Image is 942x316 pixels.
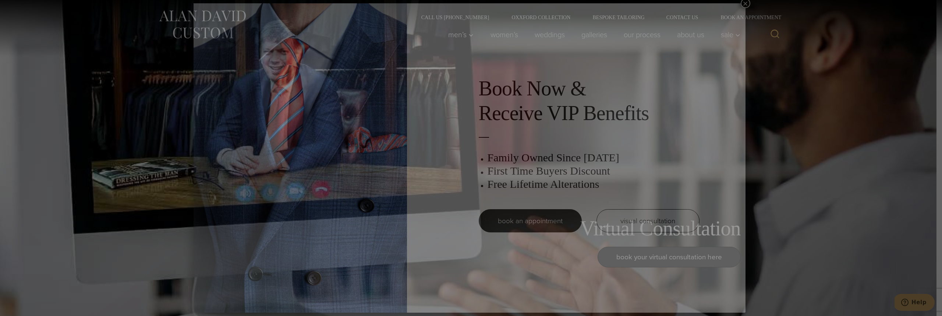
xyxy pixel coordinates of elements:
h2: Book Now & Receive VIP Benefits [479,76,700,126]
h3: Free Lifetime Alterations [488,178,700,191]
span: Help [17,5,32,12]
a: visual consultation [596,209,700,232]
h3: Family Owned Since [DATE] [488,151,700,164]
h3: First Time Buyers Discount [488,164,700,178]
a: book an appointment [479,209,582,232]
